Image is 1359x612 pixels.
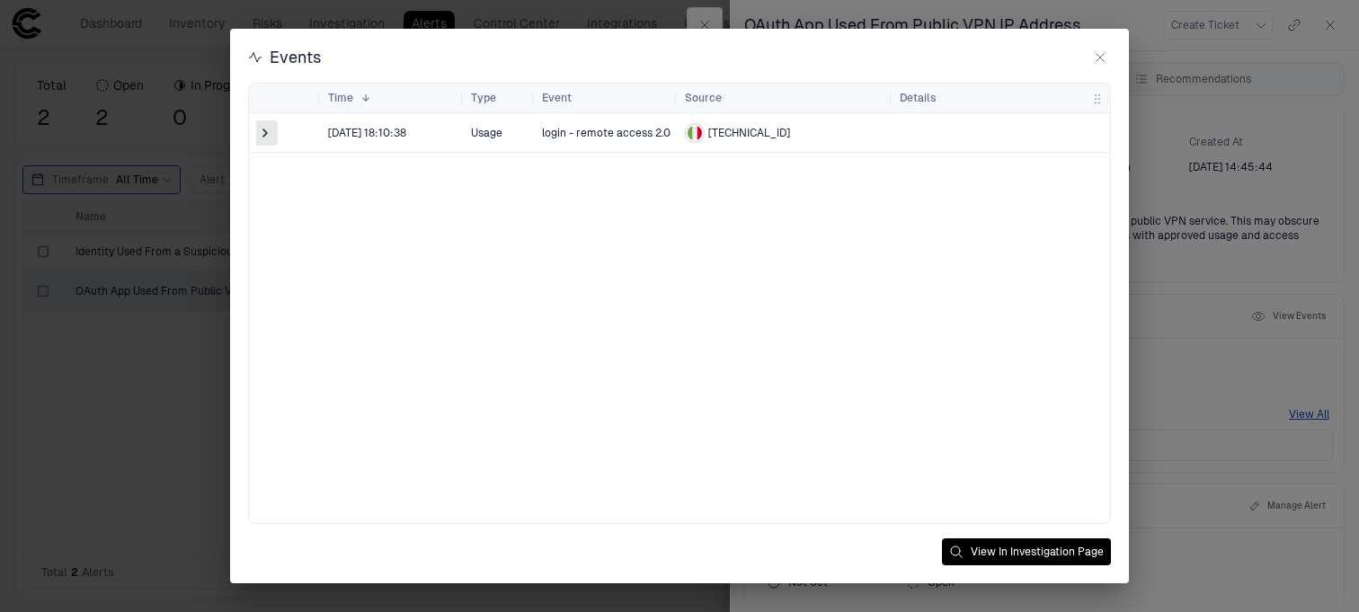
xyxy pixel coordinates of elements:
span: Type [471,91,496,105]
span: [DATE] 18:10:38 [328,126,406,140]
span: Source [685,91,722,105]
div: Events [248,47,322,68]
span: Details [900,91,937,105]
span: Event [542,91,572,105]
span: Time [328,91,353,105]
button: View In Investigation Page [942,538,1111,565]
div: 01/08/2025 17:10:38 (GMT+00:00 UTC) [328,126,406,140]
span: [TECHNICAL_ID] [708,126,790,140]
img: IT [688,126,702,140]
span: login - remote access 2.0 [542,127,671,139]
div: Italy [688,126,702,140]
span: Usage [471,115,528,151]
